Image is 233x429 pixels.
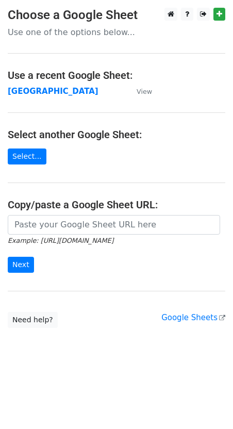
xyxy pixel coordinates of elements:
[8,312,58,328] a: Need help?
[8,87,98,96] a: [GEOGRAPHIC_DATA]
[8,148,46,164] a: Select...
[137,88,152,95] small: View
[8,257,34,273] input: Next
[8,69,225,81] h4: Use a recent Google Sheet:
[161,313,225,322] a: Google Sheets
[8,8,225,23] h3: Choose a Google Sheet
[8,237,113,244] small: Example: [URL][DOMAIN_NAME]
[8,128,225,141] h4: Select another Google Sheet:
[8,215,220,235] input: Paste your Google Sheet URL here
[8,27,225,38] p: Use one of the options below...
[8,199,225,211] h4: Copy/paste a Google Sheet URL:
[126,87,152,96] a: View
